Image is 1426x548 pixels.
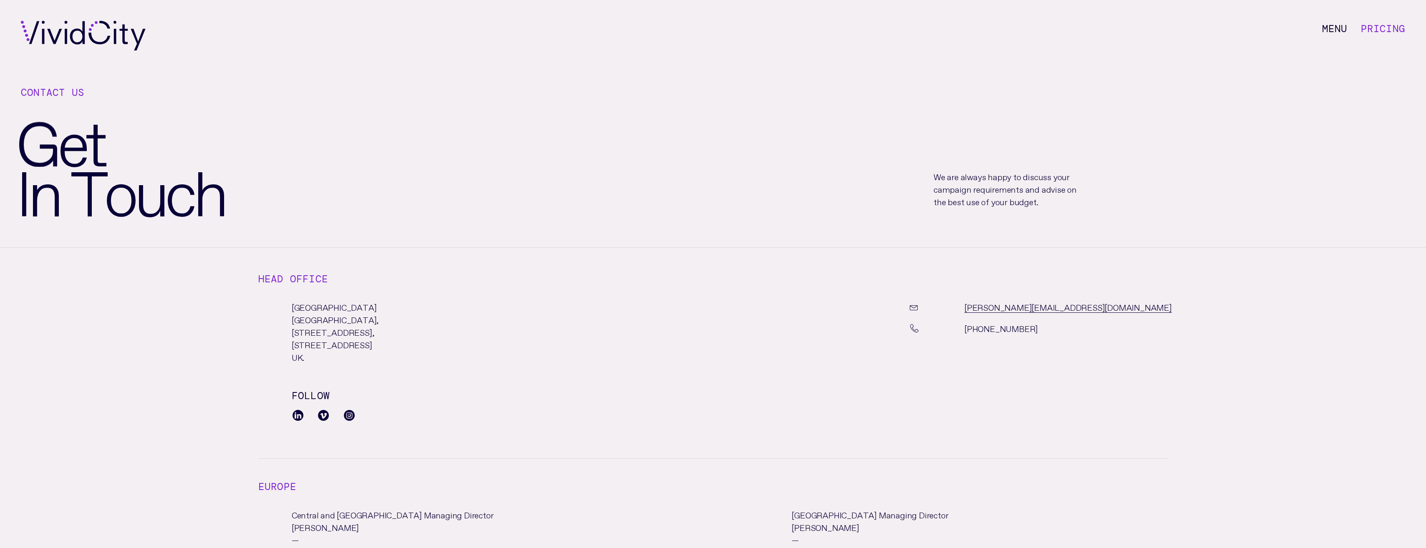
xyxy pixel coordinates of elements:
a: Pricing [1361,22,1405,35]
p: We are always happy to discuss your campaign requirements and advise on the best use of your budget. [934,170,1080,207]
a: [PERSON_NAME][EMAIL_ADDRESS][DOMAIN_NAME] [964,300,1172,313]
p: [PHONE_NUMBER] [964,322,1038,334]
p: [GEOGRAPHIC_DATA] [GEOGRAPHIC_DATA], [STREET_ADDRESS], [STREET_ADDRESS] UK. [292,300,559,363]
h4: Head office [258,261,1168,300]
h4: Follow [292,378,696,406]
h4: Europe [258,459,1168,508]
